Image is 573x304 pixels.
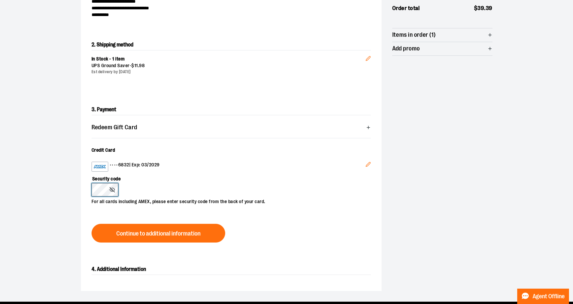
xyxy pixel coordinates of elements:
[474,5,478,11] span: $
[477,5,484,11] span: 39
[92,121,371,134] button: Redeem Gift Card
[116,231,200,237] span: Continue to additional information
[92,56,366,62] div: In Stock - 1 item
[92,39,371,50] h2: 2. Shipping method
[392,45,420,52] span: Add promo
[360,156,376,174] button: Edit
[92,124,137,131] span: Redeem Gift Card
[392,32,436,38] span: Items in order (1)
[517,289,569,304] button: Agent Offline
[92,104,371,115] h2: 3. Payment
[131,63,134,68] span: $
[92,172,364,183] label: Security code
[92,69,366,75] div: Est delivery by [DATE]
[93,163,107,171] img: American Express card example showing the 15-digit card number
[484,5,486,11] span: .
[92,62,366,69] div: UPS Ground Saver -
[92,196,364,205] p: For all cards including AMEX, please enter security code from the back of your card.
[92,224,225,243] button: Continue to additional information
[533,293,565,300] span: Agent Offline
[138,63,139,68] span: .
[392,42,492,55] button: Add promo
[92,147,115,153] span: Credit Card
[392,4,420,13] span: Order total
[134,63,138,68] span: 11
[392,28,492,42] button: Items in order (1)
[360,45,376,68] button: Edit
[486,5,492,11] span: 39
[92,264,371,275] h2: 4. Additional Information
[139,63,145,68] span: 98
[92,162,366,172] div: •••• 6832 | Exp: 03/2029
